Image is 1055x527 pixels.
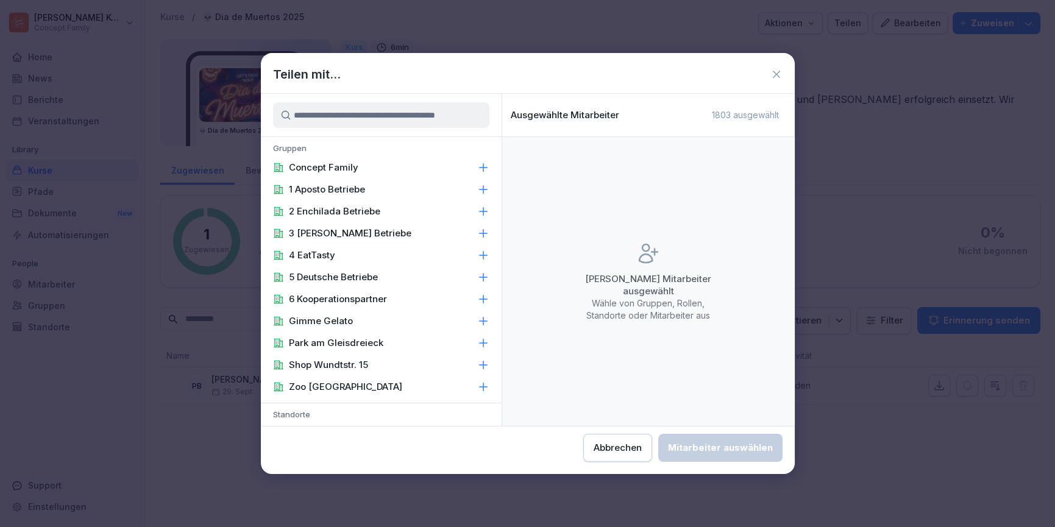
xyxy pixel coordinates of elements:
[289,249,335,261] p: 4 EatTasty
[289,227,411,239] p: 3 [PERSON_NAME] Betriebe
[289,315,353,327] p: Gimme Gelato
[712,110,779,121] p: 1803 ausgewählt
[658,434,783,462] button: Mitarbeiter auswählen
[668,441,773,454] div: Mitarbeiter auswählen
[583,434,652,462] button: Abbrechen
[289,183,365,196] p: 1 Aposto Betriebe
[289,161,358,174] p: Concept Family
[289,381,402,393] p: Zoo [GEOGRAPHIC_DATA]
[575,297,722,322] p: Wähle von Gruppen, Rollen, Standorte oder Mitarbeiter aus
[289,337,383,349] p: Park am Gleisdreieck
[273,65,341,83] h1: Teilen mit...
[261,409,502,423] p: Standorte
[289,359,368,371] p: Shop Wundtstr. 15
[289,205,380,218] p: 2 Enchilada Betriebe
[289,271,378,283] p: 5 Deutsche Betriebe
[594,441,642,454] div: Abbrechen
[261,143,502,157] p: Gruppen
[289,293,387,305] p: 6 Kooperationspartner
[575,273,722,297] p: [PERSON_NAME] Mitarbeiter ausgewählt
[511,110,619,121] p: Ausgewählte Mitarbeiter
